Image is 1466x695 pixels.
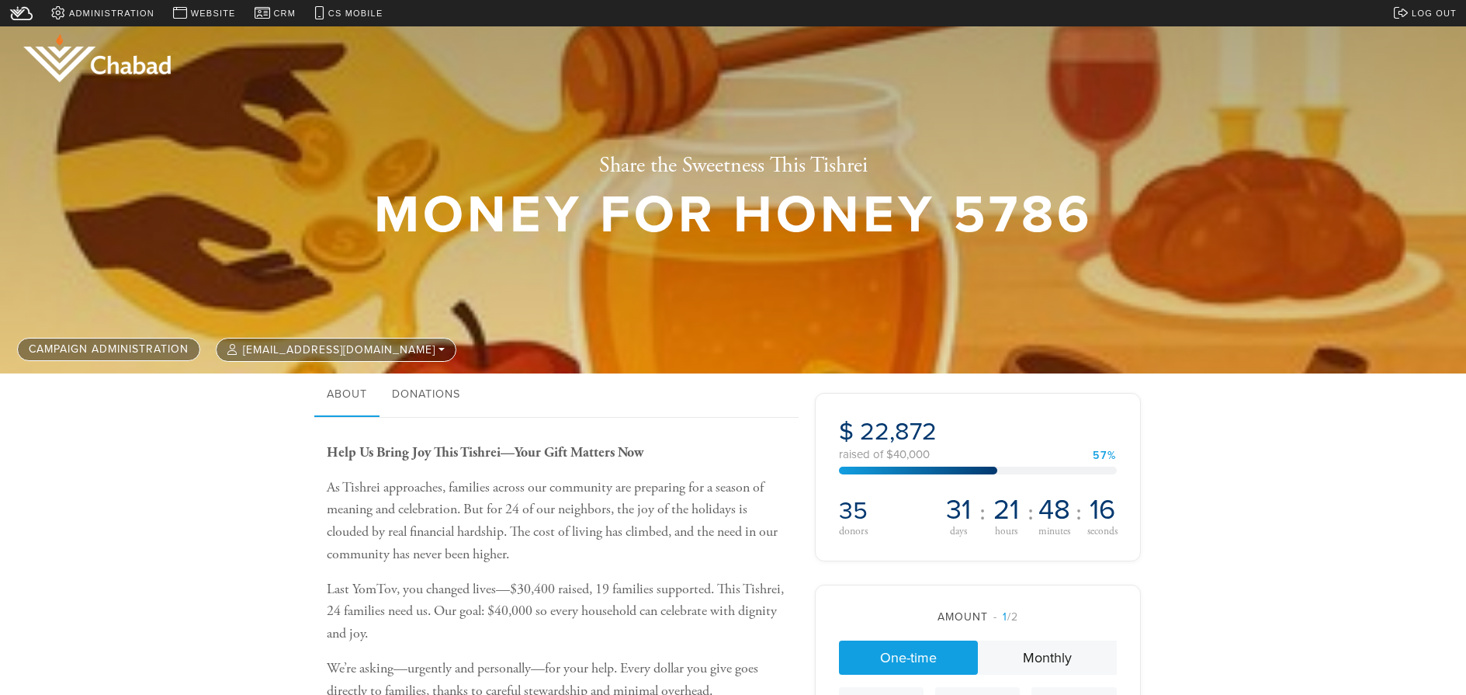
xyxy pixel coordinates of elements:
span: /2 [993,610,1018,624]
div: donors [839,526,934,537]
div: raised of $40,000 [839,449,1117,460]
span: CRM [273,7,296,20]
span: minutes [1038,526,1070,537]
span: Log out [1412,7,1457,20]
span: 1 [1003,610,1007,624]
span: $ [839,417,854,447]
span: hours [995,526,1017,537]
span: Website [191,7,236,20]
h2: 35 [839,496,934,526]
span: 31 [946,496,971,524]
button: [EMAIL_ADDRESS][DOMAIN_NAME] [216,338,456,362]
a: Campaign Administration [17,338,200,361]
b: Help Us Bring Joy This Tishrei—Your Gift Matters Now [327,443,643,461]
h1: Money for Honey 5786 [374,190,1093,241]
span: : [1076,500,1082,525]
div: Amount [839,609,1117,625]
h2: Share the Sweetness This Tishrei [374,153,1093,179]
p: Last YomTov, you changed lives—$30,400 raised, 19 families supported. This Tishrei, 24 families n... [327,579,791,645]
span: 48 [1038,496,1070,524]
p: As Tishrei approaches, families across our community are preparing for a season of meaning and ce... [327,477,791,566]
span: CS Mobile [328,7,383,20]
span: : [979,500,986,525]
a: About [314,374,379,417]
span: 16 [1090,496,1115,524]
div: 57% [1093,450,1117,461]
span: days [950,526,967,537]
span: 21 [993,496,1019,524]
span: : [1028,500,1034,525]
a: One-time [839,641,978,675]
span: 22,872 [860,417,937,447]
a: Donations [379,374,473,417]
img: logo_half.png [23,34,171,82]
span: Administration [69,7,154,20]
a: Monthly [978,641,1117,675]
span: seconds [1087,526,1118,537]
